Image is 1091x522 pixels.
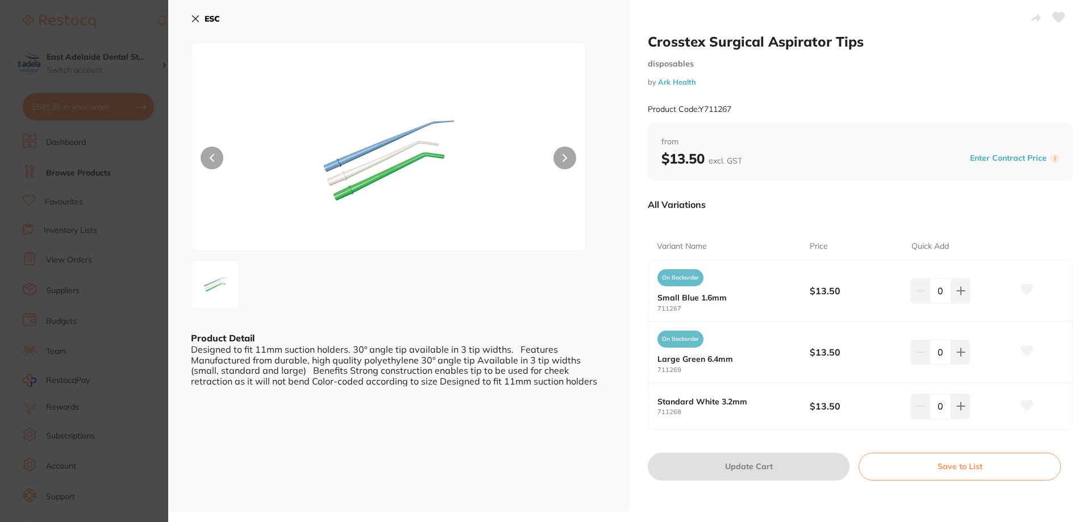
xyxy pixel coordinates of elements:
[810,241,828,252] p: Price
[658,77,696,86] a: Ark Health
[648,105,731,114] small: Product Code: Y711267
[648,199,706,210] p: All Variations
[657,366,810,374] small: 711269
[810,346,901,358] b: $13.50
[191,9,220,28] button: ESC
[648,59,1073,69] small: disposables
[657,397,794,406] b: Standard White 3.2mm
[657,331,703,348] span: On Backorder
[859,453,1061,480] button: Save to List
[648,78,1073,86] small: by
[657,293,794,302] b: Small Blue 1.6mm
[967,153,1050,164] button: Enter Contract Price
[810,400,901,412] b: $13.50
[648,453,850,480] button: Update Cart
[205,14,220,24] b: ESC
[195,264,236,305] img: Zw
[648,33,1073,50] h2: Crosstex Surgical Aspirator Tips
[709,156,742,166] span: excl. GST
[661,136,1059,148] span: from
[657,354,794,364] b: Large Green 6.4mm
[810,285,901,297] b: $13.50
[911,241,949,252] p: Quick Add
[657,241,707,252] p: Variant Name
[657,408,810,416] small: 711268
[657,305,810,312] small: 711267
[661,150,742,167] b: $13.50
[191,344,607,386] div: Designed to fit 11mm suction holders. 30º angle tip available in 3 tip widths. Features Manufactu...
[657,269,703,286] span: On Backorder
[270,71,507,250] img: Zw
[191,332,255,344] b: Product Detail
[1050,154,1059,163] label: i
